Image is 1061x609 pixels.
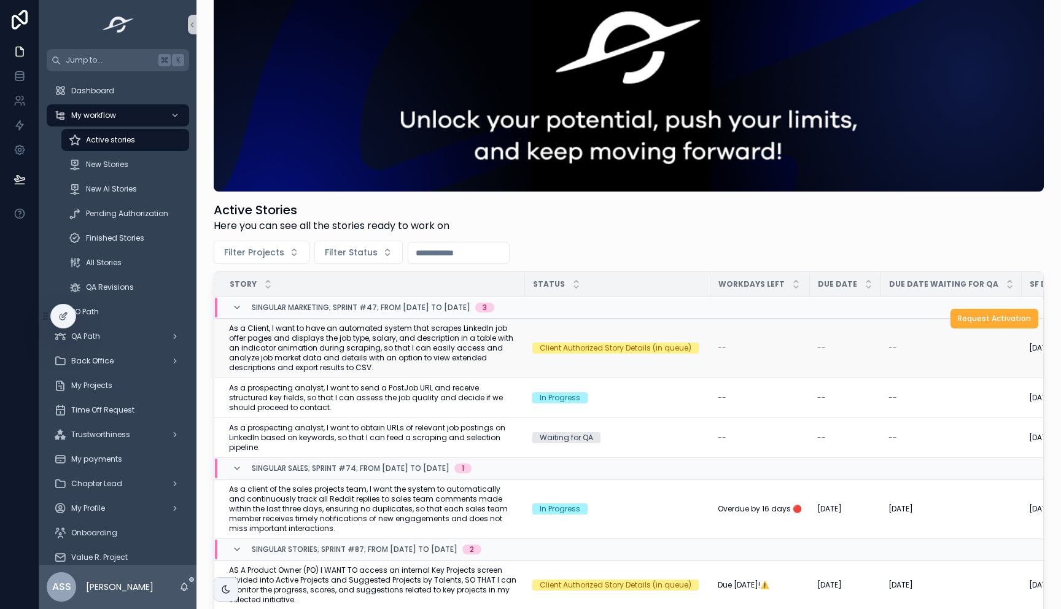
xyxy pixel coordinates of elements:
div: In Progress [540,392,580,403]
a: In Progress [532,503,703,514]
span: [DATE] [1029,504,1054,514]
a: Pending Authorization [61,203,189,225]
a: Trustworthiness [47,424,189,446]
span: Jump to... [66,55,154,65]
a: Onboarding [47,522,189,544]
span: Overdue by 16 days 🔴 [718,504,802,514]
span: -- [817,343,826,353]
button: Select Button [314,241,403,264]
span: [DATE] [817,504,842,514]
span: Back Office [71,356,114,366]
p: [PERSON_NAME] [86,581,154,593]
span: -- [718,393,726,403]
a: [DATE] [817,504,874,514]
span: PO Path [71,307,99,317]
a: -- [888,343,1014,353]
a: As a client of the sales projects team, I want the system to automatically and continuously track... [229,484,518,533]
a: AS A Product Owner (PO) I WANT TO access an internal Key Projects screen divided into Active Proj... [229,565,518,605]
span: My workflow [71,111,116,120]
span: Chapter Lead [71,479,122,489]
a: [DATE] [888,580,1014,590]
span: As a prospecting analyst, I want to obtain URLs of relevant job postings on LinkedIn based on key... [229,423,518,452]
span: [DATE] [888,580,913,590]
span: Workdays Left [718,279,785,289]
span: Active stories [86,135,135,145]
a: In Progress [532,392,703,403]
span: -- [718,433,726,443]
div: scrollable content [39,71,196,565]
a: Chapter Lead [47,473,189,495]
span: Value R. Project [71,553,128,562]
div: In Progress [540,503,580,514]
span: -- [817,433,826,443]
span: Here you can see all the stories ready to work on [214,219,449,233]
span: Onboarding [71,528,117,538]
div: Client Authorized Story Details (in queue) [540,343,691,354]
a: -- [888,393,1014,403]
span: -- [888,433,897,443]
a: My Projects [47,374,189,397]
a: QA Revisions [61,276,189,298]
span: QA Revisions [86,282,134,292]
a: Back Office [47,350,189,372]
a: My Profile [47,497,189,519]
span: [DATE] [1029,433,1054,443]
a: As a prospecting analyst, I want to send a PostJob URL and receive structured key fields, so that... [229,383,518,413]
span: -- [888,343,897,353]
a: Client Authorized Story Details (in queue) [532,580,703,591]
span: K [173,55,183,65]
span: Story [230,279,257,289]
a: [DATE] [817,580,874,590]
img: App logo [99,15,138,34]
div: 2 [470,545,474,554]
a: Value R. Project [47,546,189,568]
a: Dashboard [47,80,189,102]
a: Waiting for QA [532,432,703,443]
span: New Stories [86,160,128,169]
span: My Profile [71,503,105,513]
span: My Projects [71,381,112,390]
span: Singular Sales; Sprint #74; From [DATE] to [DATE] [252,464,449,473]
span: Time Off Request [71,405,134,415]
span: Finished Stories [86,233,144,243]
span: Pending Authorization [86,209,168,219]
a: My workflow [47,104,189,126]
div: Waiting for QA [540,432,593,443]
a: Finished Stories [61,227,189,249]
button: Jump to...K [47,49,189,71]
a: Client Authorized Story Details (in queue) [532,343,703,354]
span: Due [DATE]!⚠️ [718,580,769,590]
span: All Stories [86,258,122,268]
a: PO Path [47,301,189,323]
a: -- [817,393,874,403]
span: [DATE] [817,580,842,590]
span: [DATE] [1029,343,1054,353]
span: [DATE] [1029,393,1054,403]
span: Dashboard [71,86,114,96]
a: -- [817,433,874,443]
a: New Stories [61,153,189,176]
button: Request Activation [950,309,1038,328]
a: Overdue by 16 days 🔴 [718,504,803,514]
a: All Stories [61,252,189,274]
span: Singular Stories; Sprint #87; From [DATE] to [DATE] [252,545,457,554]
a: Active stories [61,129,189,151]
span: -- [888,393,897,403]
a: Due [DATE]!⚠️ [718,580,803,590]
span: ASS [52,580,71,594]
a: -- [718,343,803,353]
a: -- [718,433,803,443]
span: Request Activation [958,314,1031,324]
div: 3 [483,303,487,312]
a: As a Client, I want to have an automated system that scrapes LinkedIn job offer pages and display... [229,324,518,373]
span: My payments [71,454,122,464]
span: Due Date [818,279,857,289]
a: [DATE] [888,504,1014,514]
span: Trustworthiness [71,430,130,440]
a: My payments [47,448,189,470]
a: Time Off Request [47,399,189,421]
span: Due Date Waiting for QA [889,279,998,289]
